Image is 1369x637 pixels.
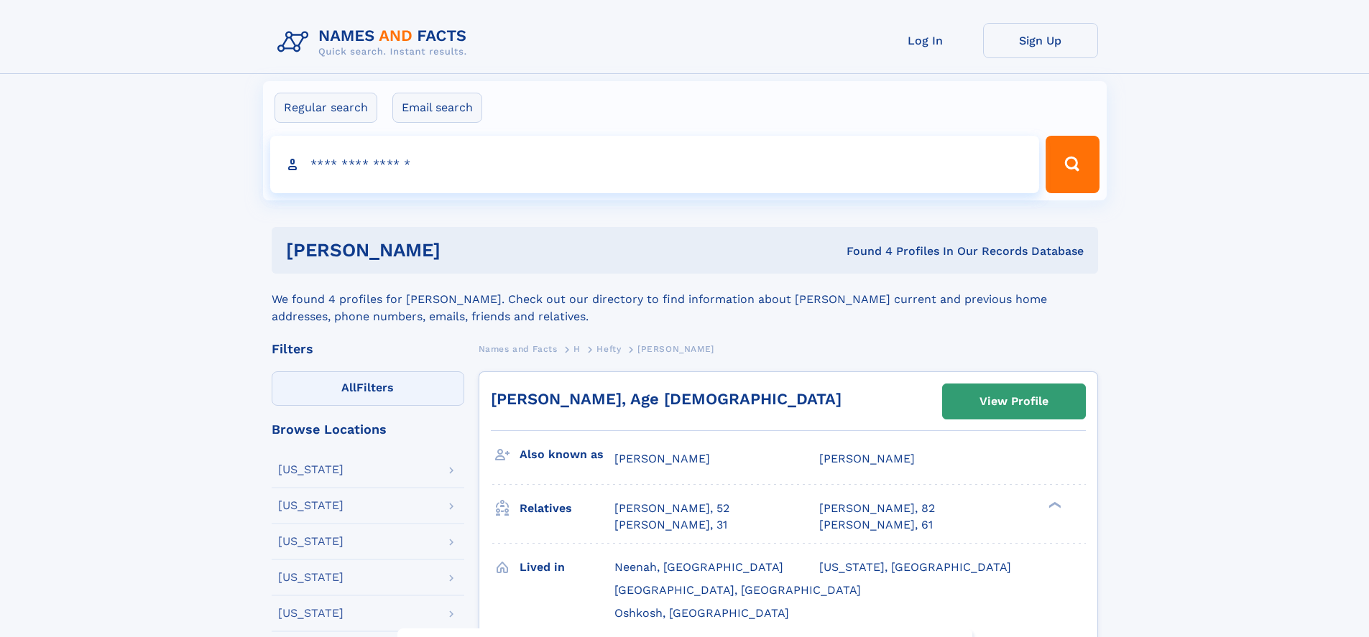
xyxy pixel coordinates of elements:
[392,93,482,123] label: Email search
[614,560,783,574] span: Neenah, [GEOGRAPHIC_DATA]
[573,340,581,358] a: H
[819,517,933,533] a: [PERSON_NAME], 61
[596,340,621,358] a: Hefty
[983,23,1098,58] a: Sign Up
[573,344,581,354] span: H
[868,23,983,58] a: Log In
[520,555,614,580] h3: Lived in
[278,536,344,547] div: [US_STATE]
[1045,501,1062,510] div: ❯
[479,340,558,358] a: Names and Facts
[520,442,614,467] h3: Also known as
[491,390,842,408] a: [PERSON_NAME], Age [DEMOGRAPHIC_DATA]
[1046,136,1099,193] button: Search Button
[943,384,1085,419] a: View Profile
[272,371,464,406] label: Filters
[596,344,621,354] span: Hefty
[270,136,1040,193] input: search input
[275,93,377,123] label: Regular search
[819,560,1011,574] span: [US_STATE], [GEOGRAPHIC_DATA]
[272,23,479,62] img: Logo Names and Facts
[272,343,464,355] div: Filters
[286,241,644,259] h1: [PERSON_NAME]
[614,606,789,620] span: Oshkosh, [GEOGRAPHIC_DATA]
[979,385,1048,418] div: View Profile
[614,517,727,533] a: [PERSON_NAME], 31
[278,464,344,475] div: [US_STATE]
[278,608,344,619] div: [US_STATE]
[272,423,464,436] div: Browse Locations
[278,500,344,511] div: [US_STATE]
[614,583,861,597] span: [GEOGRAPHIC_DATA], [GEOGRAPHIC_DATA]
[520,496,614,521] h3: Relatives
[643,243,1084,259] div: Found 4 Profiles In Our Records Database
[341,381,356,394] span: All
[278,572,344,583] div: [US_STATE]
[637,344,714,354] span: [PERSON_NAME]
[819,452,915,465] span: [PERSON_NAME]
[819,501,935,516] a: [PERSON_NAME], 82
[272,274,1098,325] div: We found 4 profiles for [PERSON_NAME]. Check out our directory to find information about [PERSON_...
[614,501,729,516] a: [PERSON_NAME], 52
[614,452,710,465] span: [PERSON_NAME]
